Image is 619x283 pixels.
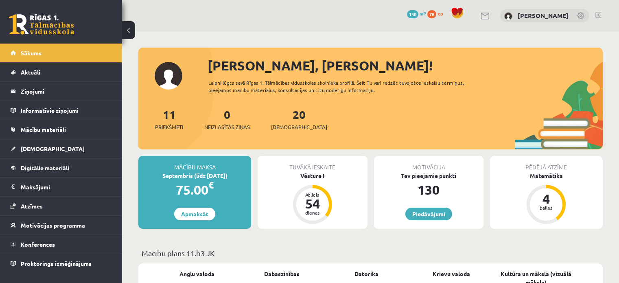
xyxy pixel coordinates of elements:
[142,248,599,259] p: Mācību plāns 11.b3 JK
[490,156,603,171] div: Pēdējā atzīme
[504,12,512,20] img: Sofija Spure
[405,208,452,220] a: Piedāvājumi
[155,123,183,131] span: Priekšmeti
[11,139,112,158] a: [DEMOGRAPHIC_DATA]
[21,178,112,196] legend: Maksājumi
[21,260,92,267] span: Proktoringa izmēģinājums
[21,126,66,133] span: Mācību materiāli
[21,68,40,76] span: Aktuāli
[208,79,487,94] div: Laipni lūgts savā Rīgas 1. Tālmācības vidusskolas skolnieka profilā. Šeit Tu vari redzēt tuvojošo...
[11,120,112,139] a: Mācību materiāli
[11,178,112,196] a: Maksājumi
[271,107,327,131] a: 20[DEMOGRAPHIC_DATA]
[179,270,214,278] a: Angļu valoda
[427,10,447,17] a: 78 xp
[11,235,112,254] a: Konferences
[21,82,112,101] legend: Ziņojumi
[534,192,558,205] div: 4
[11,44,112,62] a: Sākums
[11,197,112,215] a: Atzīmes
[11,101,112,120] a: Informatīvie ziņojumi
[21,49,42,57] span: Sākums
[354,270,378,278] a: Datorika
[208,56,603,75] div: [PERSON_NAME], [PERSON_NAME]!
[433,270,470,278] a: Krievu valoda
[21,222,85,229] span: Motivācijas programma
[258,156,367,171] div: Tuvākā ieskaite
[204,107,250,131] a: 0Neizlasītās ziņas
[11,216,112,235] a: Motivācijas programma
[300,192,325,197] div: Atlicis
[300,210,325,215] div: dienas
[155,107,183,131] a: 11Priekšmeti
[21,101,112,120] legend: Informatīvie ziņojumi
[258,171,367,225] a: Vēsture I Atlicis 54 dienas
[11,158,112,177] a: Digitālie materiāli
[21,164,69,171] span: Digitālie materiāli
[138,171,251,180] div: Septembris (līdz [DATE])
[518,11,569,20] a: [PERSON_NAME]
[374,156,483,171] div: Motivācija
[21,202,43,210] span: Atzīmes
[174,208,215,220] a: Apmaksāt
[9,14,74,35] a: Rīgas 1. Tālmācības vidusskola
[407,10,426,17] a: 130 mP
[258,171,367,180] div: Vēsture I
[420,10,426,17] span: mP
[11,82,112,101] a: Ziņojumi
[374,180,483,200] div: 130
[138,180,251,200] div: 75.00
[437,10,443,17] span: xp
[374,171,483,180] div: Tev pieejamie punkti
[264,270,300,278] a: Dabaszinības
[300,197,325,210] div: 54
[138,156,251,171] div: Mācību maksa
[534,205,558,210] div: balles
[21,241,55,248] span: Konferences
[11,63,112,81] a: Aktuāli
[21,145,85,152] span: [DEMOGRAPHIC_DATA]
[271,123,327,131] span: [DEMOGRAPHIC_DATA]
[11,254,112,273] a: Proktoringa izmēģinājums
[427,10,436,18] span: 78
[407,10,418,18] span: 130
[208,179,214,191] span: €
[490,171,603,225] a: Matemātika 4 balles
[204,123,250,131] span: Neizlasītās ziņas
[490,171,603,180] div: Matemātika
